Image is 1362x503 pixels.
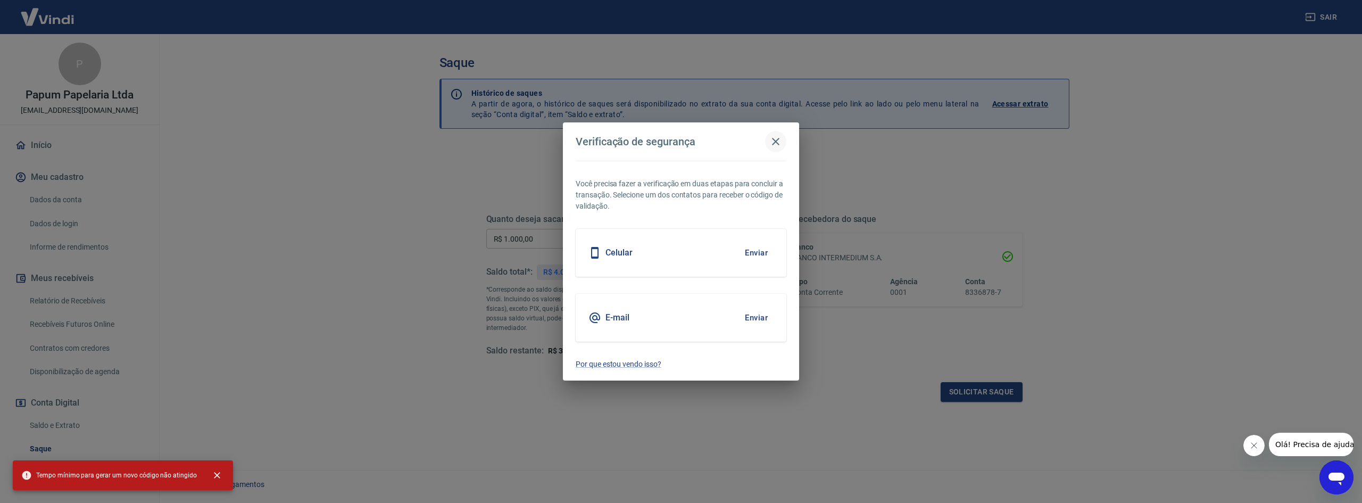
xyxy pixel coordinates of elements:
span: Tempo mínimo para gerar um novo código não atingido [21,470,197,481]
button: Enviar [739,307,774,329]
iframe: Mensagem da empresa [1269,433,1353,456]
h4: Verificação de segurança [576,135,695,148]
button: Enviar [739,242,774,264]
span: Olá! Precisa de ajuda? [6,7,89,16]
iframe: Fechar mensagem [1243,435,1265,456]
a: Por que estou vendo isso? [576,359,786,370]
button: close [205,464,229,487]
p: Você precisa fazer a verificação em duas etapas para concluir a transação. Selecione um dos conta... [576,178,786,212]
h5: Celular [605,248,633,258]
h5: E-mail [605,312,629,323]
iframe: Botão para abrir a janela de mensagens [1319,460,1353,494]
